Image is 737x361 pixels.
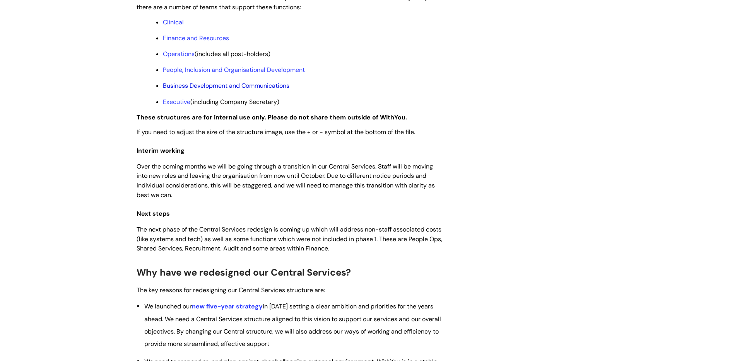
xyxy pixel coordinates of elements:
[144,302,441,348] span: We launched our in [DATE] setting a clear ambition and priorities for the years ahead. We need a ...
[163,18,184,26] a: Clinical
[137,113,407,121] strong: These structures are for internal use only. Please do not share them outside of WithYou.
[137,128,415,136] span: If you need to adjust the size of the structure image, use the + or - symbol at the bottom of the...
[137,162,435,199] span: Over the coming months we will be going through a transition in our Central Services. Staff will ...
[137,286,325,294] span: The key reasons for redesigning our Central Services structure are:
[163,98,190,106] a: Executive
[163,66,305,74] a: People, Inclusion and Organisational Development
[137,266,351,278] span: Why have we redesigned our Central Services?
[163,34,229,42] a: Finance and Resources
[137,209,170,218] span: Next steps
[192,302,263,310] a: new five-year strategy
[163,50,270,58] span: (includes all post-holders)
[137,225,442,253] span: The next phase of the Central Services redesign is coming up which will address non-staff associa...
[163,82,289,90] a: Business Development and Communications
[163,50,195,58] a: Operations
[137,146,185,155] span: Interim working
[163,98,279,106] span: (including Company Secretary)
